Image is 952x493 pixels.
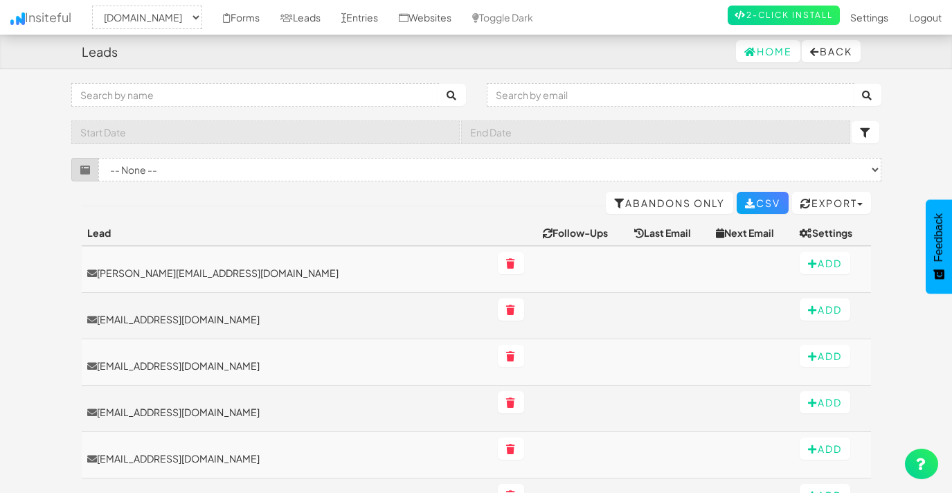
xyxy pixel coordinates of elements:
span: Feedback [933,213,945,262]
button: Add [800,252,850,274]
button: Back [802,40,861,62]
a: Home [736,40,800,62]
input: Search by email [487,83,854,107]
img: icon.png [10,12,25,25]
a: [EMAIL_ADDRESS][DOMAIN_NAME] [87,312,487,326]
input: Search by name [71,83,439,107]
a: [EMAIL_ADDRESS][DOMAIN_NAME] [87,359,487,373]
th: Follow-Ups [537,220,629,246]
a: CSV [737,192,789,214]
h4: Leads [82,45,118,59]
input: End Date [461,120,850,144]
a: Abandons Only [606,192,733,214]
th: Next Email [710,220,793,246]
button: Add [800,298,850,321]
th: Last Email [629,220,710,246]
button: Export [792,192,871,214]
a: [EMAIL_ADDRESS][DOMAIN_NAME] [87,451,487,465]
button: Add [800,345,850,367]
button: Feedback - Show survey [926,199,952,294]
th: Lead [82,220,492,246]
a: [EMAIL_ADDRESS][DOMAIN_NAME] [87,405,487,419]
th: Settings [794,220,871,246]
a: 2-Click Install [728,6,840,25]
button: Add [800,391,850,413]
input: Start Date [71,120,460,144]
button: Add [800,438,850,460]
a: [PERSON_NAME][EMAIL_ADDRESS][DOMAIN_NAME] [87,266,487,280]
